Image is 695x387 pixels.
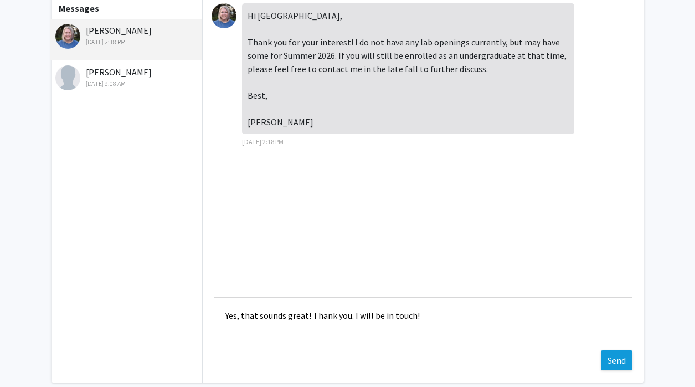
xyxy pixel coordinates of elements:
iframe: Chat [8,337,47,379]
div: [DATE] 9:08 AM [55,79,200,89]
span: [DATE] 2:18 PM [242,138,284,146]
img: Kristin Renkema [55,24,80,49]
img: Lisa Kenyon [55,65,80,90]
div: [DATE] 2:18 PM [55,37,200,47]
textarea: Message [214,297,632,347]
b: Messages [59,3,99,14]
button: Send [601,350,632,370]
div: Hi [GEOGRAPHIC_DATA], Thank you for your interest! I do not have any lab openings currently, but ... [242,3,574,134]
div: [PERSON_NAME] [55,24,200,47]
img: Kristin Renkema [212,3,236,28]
div: [PERSON_NAME] [55,65,200,89]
